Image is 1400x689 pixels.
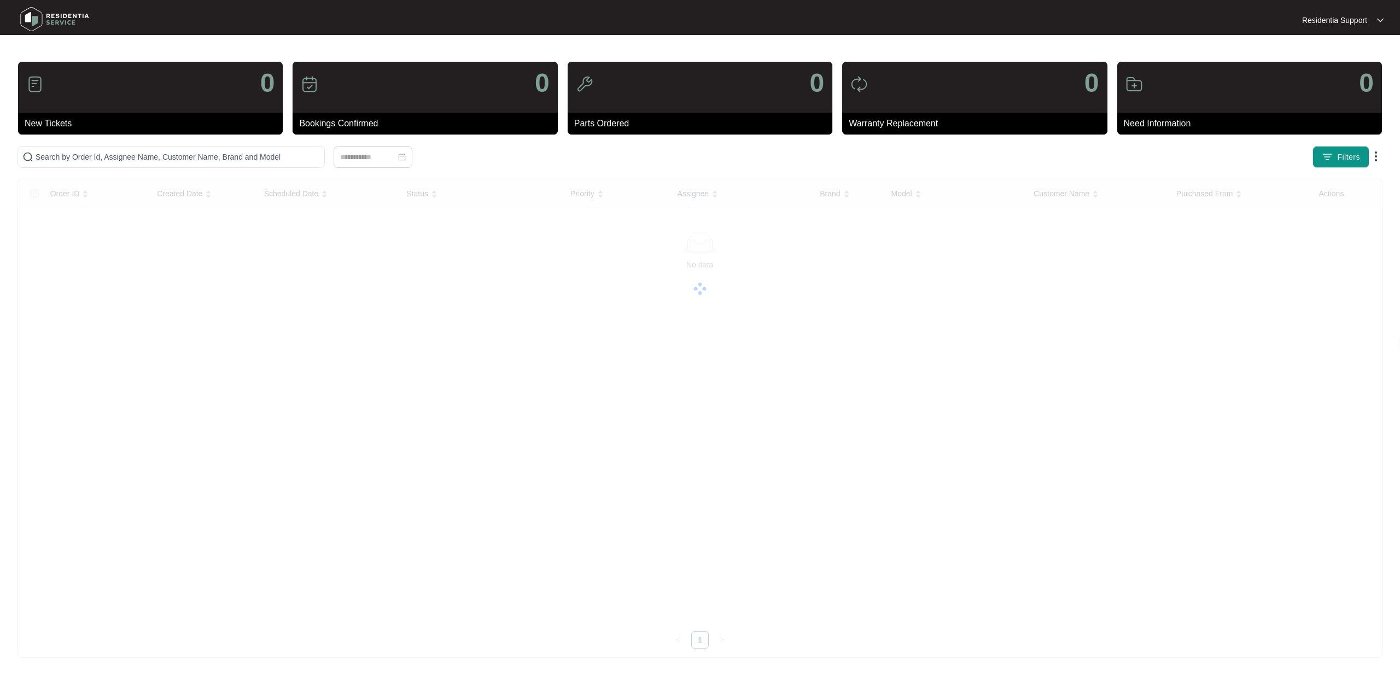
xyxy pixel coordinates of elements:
[1359,70,1374,96] p: 0
[1124,117,1382,130] p: Need Information
[1312,146,1369,168] button: filter iconFilters
[1302,15,1367,26] p: Residentia Support
[25,117,283,130] p: New Tickets
[809,70,824,96] p: 0
[576,75,593,93] img: icon
[36,151,320,163] input: Search by Order Id, Assignee Name, Customer Name, Brand and Model
[1322,151,1333,162] img: filter icon
[574,117,832,130] p: Parts Ordered
[301,75,318,93] img: icon
[849,117,1107,130] p: Warranty Replacement
[299,117,557,130] p: Bookings Confirmed
[1337,151,1360,163] span: Filters
[850,75,868,93] img: icon
[1084,70,1099,96] p: 0
[16,3,93,36] img: residentia service logo
[260,70,275,96] p: 0
[535,70,550,96] p: 0
[26,75,44,93] img: icon
[1369,150,1382,163] img: dropdown arrow
[1377,17,1384,23] img: dropdown arrow
[22,151,33,162] img: search-icon
[1125,75,1143,93] img: icon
